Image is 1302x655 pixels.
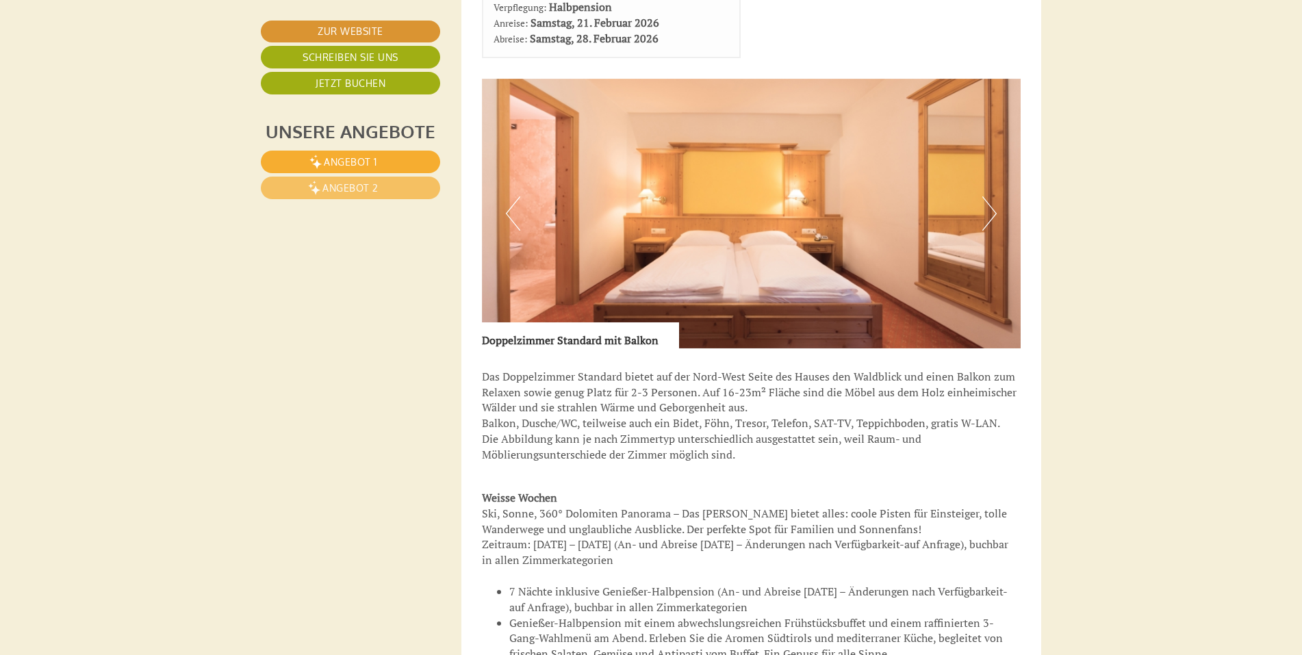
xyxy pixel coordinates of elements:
[482,506,1021,568] div: Ski, Sonne, 360° Dolomiten Panorama – Das [PERSON_NAME] bietet alles: coole Pisten für Einsteiger...
[482,322,679,348] div: Doppelzimmer Standard mit Balkon
[982,196,997,231] button: Next
[21,67,225,77] small: 23:16
[509,584,1021,615] li: 7 Nächte inklusive Genießer-Halbpension (An- und Abreise [DATE] – Änderungen nach Verfügbarkeit-a...
[261,72,440,94] a: Jetzt buchen
[530,31,659,46] b: Samstag, 28. Februar 2026
[261,118,440,144] div: Unsere Angebote
[482,79,1021,348] img: image
[11,38,231,79] div: Guten Tag, wie können wir Ihnen helfen?
[494,33,527,45] small: Abreise:
[506,196,520,231] button: Previous
[324,156,377,168] span: Angebot 1
[322,182,379,194] span: Angebot 2
[261,21,440,42] a: Zur Website
[494,17,528,29] small: Anreise:
[261,46,440,68] a: Schreiben Sie uns
[531,15,659,30] b: Samstag, 21. Februar 2026
[494,1,546,14] small: Verpflegung:
[482,369,1021,463] p: Das Doppelzimmer Standard bietet auf der Nord-West Seite des Hauses den Waldblick und einen Balko...
[245,11,295,34] div: [DATE]
[459,362,539,385] button: Senden
[482,490,1021,506] div: Weisse Wochen
[21,40,225,51] div: Berghotel Zum Zirm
